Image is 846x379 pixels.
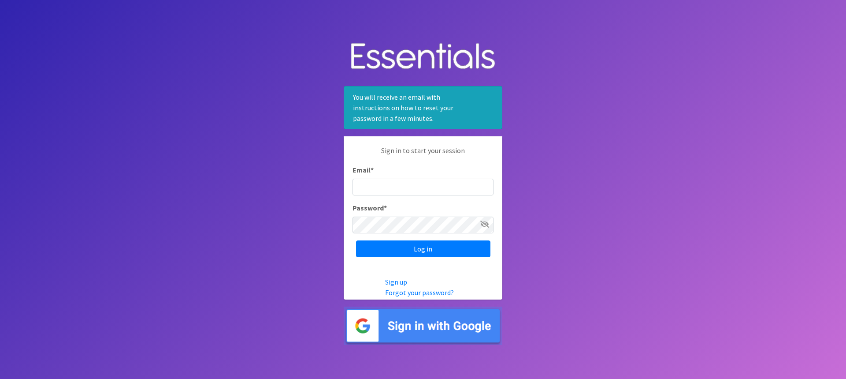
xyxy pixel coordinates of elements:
abbr: required [371,165,374,174]
input: Log in [356,240,490,257]
a: Forgot your password? [385,288,454,297]
a: Sign up [385,278,407,286]
abbr: required [384,203,387,212]
label: Email [352,165,374,175]
img: Sign in with Google [344,307,502,345]
label: Password [352,203,387,213]
p: Sign in to start your session [352,145,493,165]
div: You will receive an email with instructions on how to reset your password in a few minutes. [344,86,502,129]
img: Human Essentials [344,34,502,79]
